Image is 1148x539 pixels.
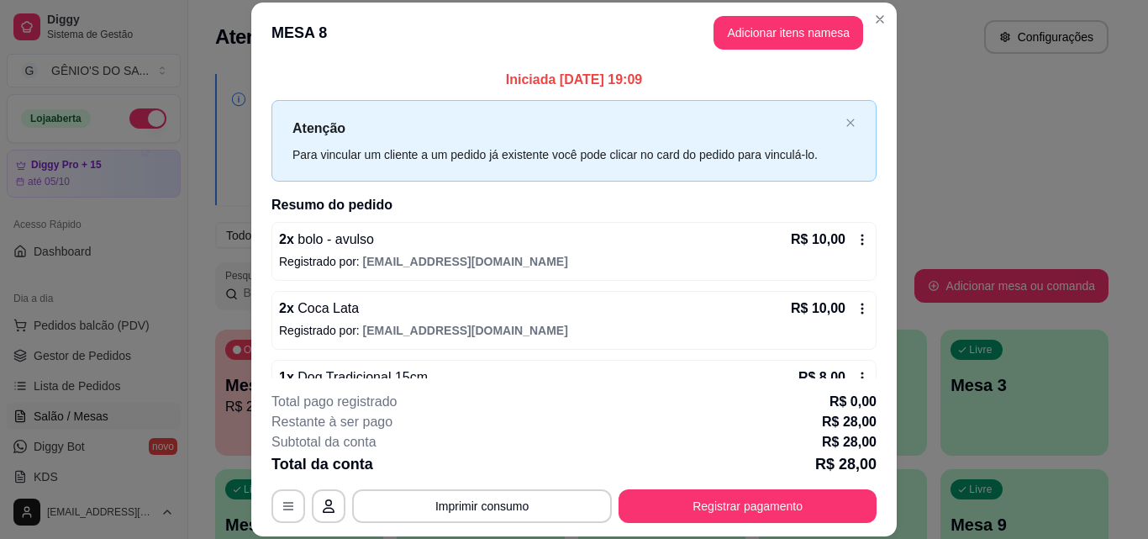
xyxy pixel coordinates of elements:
[271,412,392,432] p: Restante à ser pago
[294,232,374,246] span: bolo - avulso
[845,118,856,129] button: close
[271,195,877,215] h2: Resumo do pedido
[271,392,397,412] p: Total pago registrado
[822,432,877,452] p: R$ 28,00
[292,118,839,139] p: Atenção
[271,70,877,90] p: Iniciada [DATE] 19:09
[271,432,377,452] p: Subtotal da conta
[279,299,359,319] p: 2 x
[829,392,877,412] p: R$ 0,00
[866,6,893,33] button: Close
[279,367,428,388] p: 1 x
[791,299,845,319] p: R$ 10,00
[251,3,897,63] header: MESA 8
[363,324,568,337] span: [EMAIL_ADDRESS][DOMAIN_NAME]
[619,489,877,523] button: Registrar pagamento
[822,412,877,432] p: R$ 28,00
[791,230,845,250] p: R$ 10,00
[279,230,374,250] p: 2 x
[845,118,856,128] span: close
[292,145,839,164] div: Para vincular um cliente a um pedido já existente você pode clicar no card do pedido para vinculá...
[294,301,359,315] span: Coca Lata
[714,16,863,50] button: Adicionar itens namesa
[798,367,845,388] p: R$ 8,00
[352,489,612,523] button: Imprimir consumo
[279,322,869,339] p: Registrado por:
[363,255,568,268] span: [EMAIL_ADDRESS][DOMAIN_NAME]
[815,452,877,476] p: R$ 28,00
[294,370,428,384] span: Dog Tradicional 15cm
[271,452,373,476] p: Total da conta
[279,253,869,270] p: Registrado por:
